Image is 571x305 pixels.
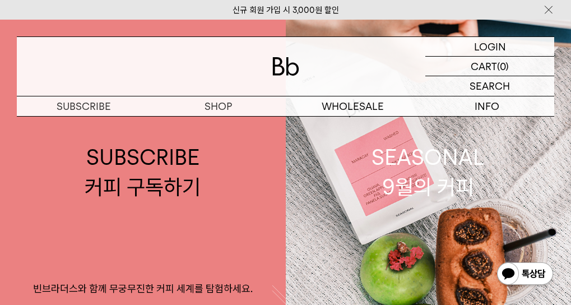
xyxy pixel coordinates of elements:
p: SEARCH [470,76,510,96]
p: LOGIN [474,37,506,56]
p: WHOLESALE [286,96,420,116]
p: (0) [497,57,509,76]
p: CART [471,57,497,76]
a: SUBSCRIBE [17,96,151,116]
p: INFO [420,96,554,116]
a: LOGIN [425,37,554,57]
img: 카카오톡 채널 1:1 채팅 버튼 [496,261,554,288]
div: SUBSCRIBE 커피 구독하기 [85,142,201,202]
a: SHOP [151,96,286,116]
img: 로고 [272,57,299,76]
a: 신규 회원 가입 시 3,000원 할인 [233,5,339,15]
div: SEASONAL 9월의 커피 [372,142,485,202]
a: CART (0) [425,57,554,76]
